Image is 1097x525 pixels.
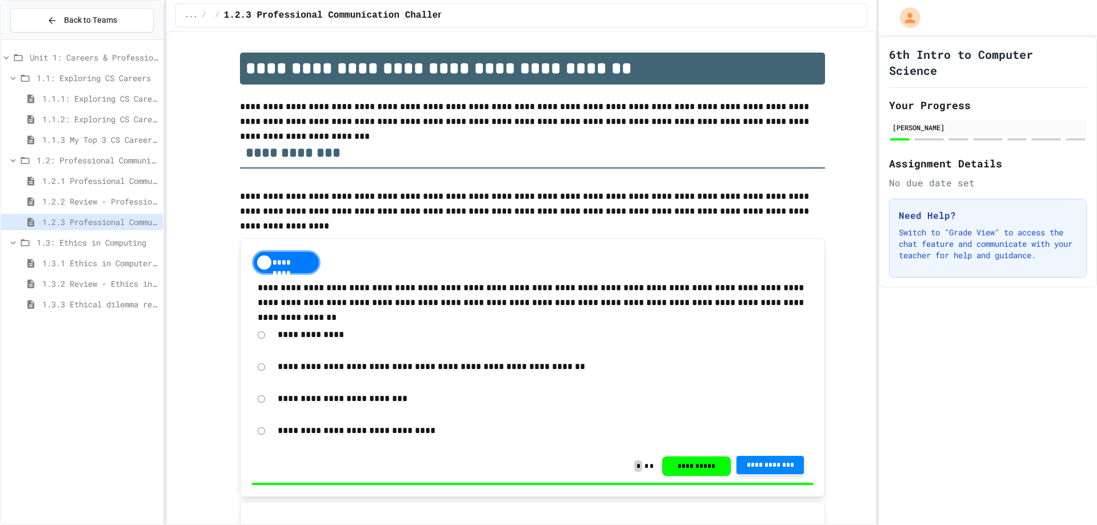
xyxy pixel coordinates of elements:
[42,113,158,125] span: 1.1.2: Exploring CS Careers - Review
[42,298,158,310] span: 1.3.3 Ethical dilemma reflections
[42,195,158,207] span: 1.2.2 Review - Professional Communication
[185,11,198,20] span: ...
[892,122,1083,133] div: [PERSON_NAME]
[889,46,1087,78] h1: 6th Intro to Computer Science
[888,5,923,31] div: My Account
[37,154,158,166] span: 1.2: Professional Communication
[202,11,206,20] span: /
[42,257,158,269] span: 1.3.1 Ethics in Computer Science
[224,9,454,22] span: 1.2.3 Professional Communication Challenge
[215,11,219,20] span: /
[37,237,158,249] span: 1.3: Ethics in Computing
[30,51,158,63] span: Unit 1: Careers & Professionalism
[42,134,158,146] span: 1.1.3 My Top 3 CS Careers!
[42,278,158,290] span: 1.3.2 Review - Ethics in Computer Science
[42,216,158,228] span: 1.2.3 Professional Communication Challenge
[899,209,1077,222] h3: Need Help?
[899,227,1077,261] p: Switch to "Grade View" to access the chat feature and communicate with your teacher for help and ...
[889,176,1087,190] div: No due date set
[64,14,117,26] span: Back to Teams
[42,175,158,187] span: 1.2.1 Professional Communication
[889,155,1087,171] h2: Assignment Details
[889,97,1087,113] h2: Your Progress
[37,72,158,84] span: 1.1: Exploring CS Careers
[42,93,158,105] span: 1.1.1: Exploring CS Careers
